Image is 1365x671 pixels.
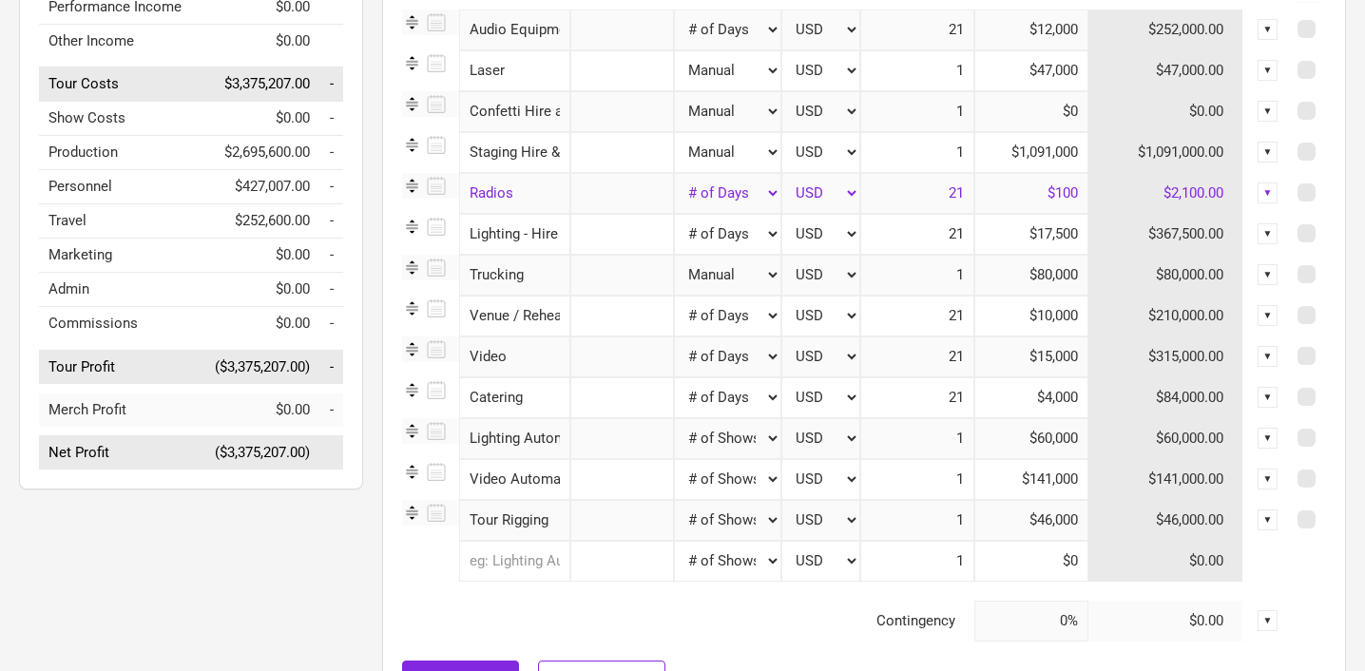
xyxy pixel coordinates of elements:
div: Catering [459,377,570,418]
td: Merch Profit [39,393,199,427]
td: $2,100.00 [1088,173,1243,214]
td: $141,000.00 [1088,459,1243,500]
div: ▼ [1258,264,1278,285]
div: ▼ [1258,101,1278,122]
td: Merch Profit as % of Tour Income [319,393,343,427]
input: Cost per day [974,173,1088,214]
input: Cost per show [974,459,1088,500]
td: ($3,375,207.00) [199,436,318,470]
div: Laser [459,50,570,91]
td: Tour Profit as % of Tour Income [319,350,343,384]
img: Re-order [402,421,422,441]
td: $84,000.00 [1088,377,1243,418]
div: Lighting Automation [459,418,570,459]
img: Re-order [402,94,422,114]
td: Travel as % of Tour Income [319,204,343,239]
td: Personnel as % of Tour Income [319,170,343,204]
div: ▼ [1258,610,1278,631]
td: Commissions as % of Tour Income [319,307,343,341]
td: $315,000.00 [1088,336,1243,377]
div: Lighting - Hire [459,214,570,255]
img: Re-order [402,462,422,482]
td: Net Profit [39,436,199,470]
div: ▼ [1258,142,1278,163]
div: ▼ [1258,346,1278,367]
td: Production [39,136,199,170]
div: ▼ [1258,182,1278,203]
img: Re-order [402,503,422,523]
input: Cost per day [974,377,1088,418]
input: Cost per day [974,10,1088,50]
div: Staging Hire & Build [459,132,570,173]
td: Admin [39,273,199,307]
td: $0.00 [199,24,318,58]
td: $252,600.00 [199,204,318,239]
div: ▼ [1258,387,1278,408]
td: Admin as % of Tour Income [319,273,343,307]
td: $0.00 [199,393,318,427]
input: Cost per day [974,296,1088,336]
div: Trucking [459,255,570,296]
td: ($3,375,207.00) [199,350,318,384]
img: Re-order [402,298,422,318]
td: $0.00 [199,102,318,136]
input: eg: Lighting Automation [459,541,570,582]
td: Commissions [39,307,199,341]
input: Cost per day [974,214,1088,255]
td: Production as % of Tour Income [319,136,343,170]
td: $367,500.00 [1088,214,1243,255]
img: Re-order [402,258,422,278]
td: $3,375,207.00 [199,67,318,102]
td: Show Costs [39,102,199,136]
td: $0.00 [1088,91,1243,132]
td: $2,695,600.00 [199,136,318,170]
div: ▼ [1258,305,1278,326]
td: $0.00 [1088,541,1243,582]
input: Cost per show [974,500,1088,541]
img: Re-order [402,12,422,32]
td: $0.00 [199,307,318,341]
td: Other Income as % of Tour Income [319,24,343,58]
div: Confetti Hire and Costs [459,91,570,132]
td: $47,000.00 [1088,50,1243,91]
td: $427,007.00 [199,170,318,204]
td: $252,000.00 [1088,10,1243,50]
div: ▼ [1258,428,1278,449]
td: Tour Costs [39,67,199,102]
td: Marketing as % of Tour Income [319,239,343,273]
td: Personnel [39,170,199,204]
td: $0.00 [199,273,318,307]
input: Cost per show [974,541,1088,582]
img: Re-order [402,217,422,237]
td: Marketing [39,239,199,273]
img: Re-order [402,380,422,400]
input: Cost per day [974,336,1088,377]
td: $210,000.00 [1088,296,1243,336]
div: Video Automation [459,459,570,500]
div: Video [459,336,570,377]
td: Travel [39,204,199,239]
td: Show Costs as % of Tour Income [319,102,343,136]
div: Audio Equipment [459,10,570,50]
td: Contingency [402,601,974,642]
div: ▼ [1258,509,1278,530]
img: Re-order [402,176,422,196]
td: Net Profit as % of Tour Income [319,436,343,470]
div: ▼ [1258,223,1278,244]
td: Tour Costs as % of Tour Income [319,67,343,102]
td: $60,000.00 [1088,418,1243,459]
img: Re-order [402,53,422,73]
td: $1,091,000.00 [1088,132,1243,173]
div: Venue / Rehearsal Room Hire / Security [459,296,570,336]
input: Cost per show [974,418,1088,459]
td: $80,000.00 [1088,255,1243,296]
div: Radios [459,173,570,214]
div: ▼ [1258,19,1278,40]
div: ▼ [1258,469,1278,489]
td: $0.00 [199,239,318,273]
div: ▼ [1258,60,1278,81]
div: Tour Rigging [459,500,570,541]
td: $46,000.00 [1088,500,1243,541]
img: Re-order [402,339,422,359]
td: Tour Profit [39,350,199,384]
